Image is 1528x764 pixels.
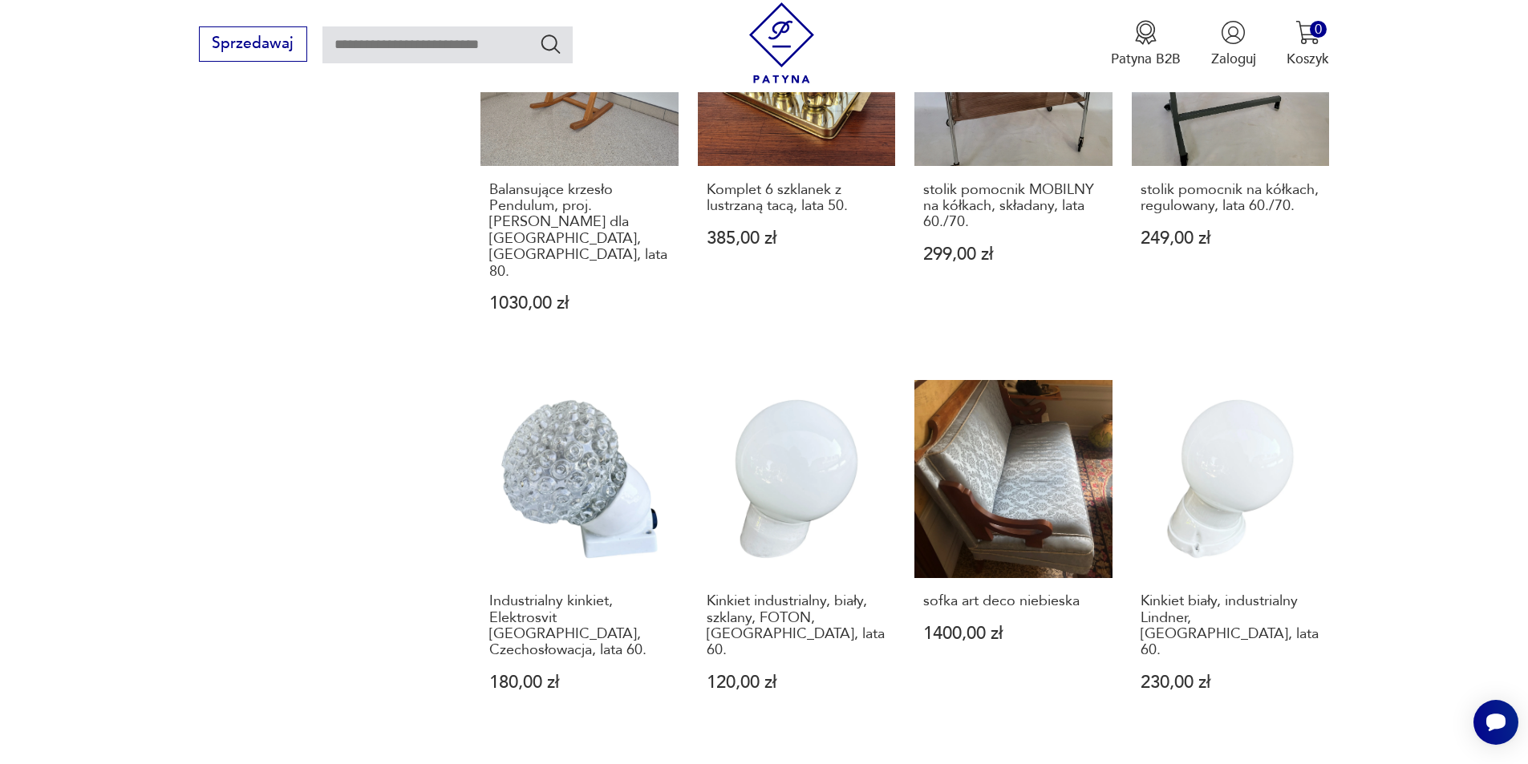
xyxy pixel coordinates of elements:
p: 249,00 zł [1141,230,1321,247]
h3: sofka art deco niebieska [923,593,1104,609]
button: Zaloguj [1211,20,1256,68]
p: Koszyk [1287,50,1329,68]
button: Sprzedawaj [199,26,307,62]
p: 120,00 zł [707,674,887,691]
p: 1030,00 zł [489,295,670,312]
h3: Industrialny kinkiet, Elektrosvit [GEOGRAPHIC_DATA], Czechosłowacja, lata 60. [489,593,670,659]
img: Patyna - sklep z meblami i dekoracjami vintage [741,2,822,83]
div: 0 [1310,21,1327,38]
a: Industrialny kinkiet, Elektrosvit Nové Zámky, Czechosłowacja, lata 60.Industrialny kinkiet, Elekt... [480,380,679,728]
a: Kinkiet industrialny, biały, szklany, FOTON, Polska, lata 60.Kinkiet industrialny, biały, szklany... [698,380,896,728]
a: Ikona medaluPatyna B2B [1111,20,1181,68]
button: Szukaj [539,32,562,55]
a: Sprzedawaj [199,38,307,51]
img: Ikona medalu [1133,20,1158,45]
p: 385,00 zł [707,230,887,247]
button: Patyna B2B [1111,20,1181,68]
h3: Kinkiet industrialny, biały, szklany, FOTON, [GEOGRAPHIC_DATA], lata 60. [707,593,887,659]
button: 0Koszyk [1287,20,1329,68]
a: sofka art deco niebieskasofka art deco niebieska1400,00 zł [914,380,1113,728]
img: Ikonka użytkownika [1221,20,1246,45]
p: Patyna B2B [1111,50,1181,68]
p: 299,00 zł [923,246,1104,263]
h3: Kinkiet biały, industrialny Lindner, [GEOGRAPHIC_DATA], lata 60. [1141,593,1321,659]
p: 1400,00 zł [923,625,1104,642]
h3: Balansujące krzesło Pendulum, proj. [PERSON_NAME] dla [GEOGRAPHIC_DATA], [GEOGRAPHIC_DATA], lata 80. [489,182,670,280]
p: 230,00 zł [1141,674,1321,691]
p: Zaloguj [1211,50,1256,68]
h3: stolik pomocnik MOBILNY na kółkach, składany, lata 60./70. [923,182,1104,231]
a: Kinkiet biały, industrialny Lindner, Niemcy, lata 60.Kinkiet biały, industrialny Lindner, [GEOGRA... [1132,380,1330,728]
h3: Komplet 6 szklanek z lustrzaną tacą, lata 50. [707,182,887,215]
img: Ikona koszyka [1295,20,1320,45]
h3: stolik pomocnik na kółkach, regulowany, lata 60./70. [1141,182,1321,215]
p: 180,00 zł [489,674,670,691]
iframe: Smartsupp widget button [1473,700,1518,745]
